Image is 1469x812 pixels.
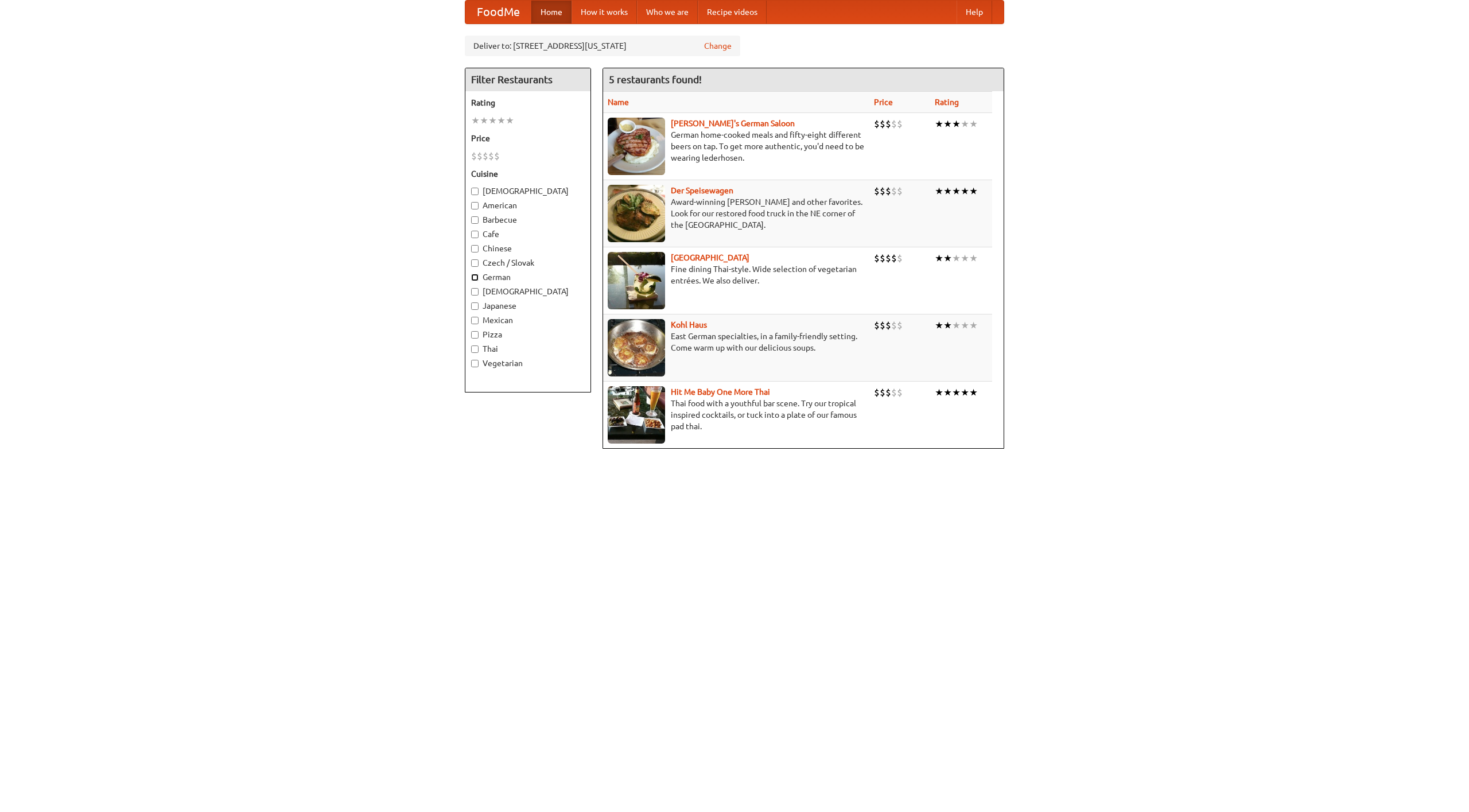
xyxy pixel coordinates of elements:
li: $ [897,118,903,130]
label: Chinese [471,243,585,254]
h5: Price [471,133,585,144]
li: ★ [497,114,506,127]
label: Vegetarian [471,358,585,369]
input: [DEMOGRAPHIC_DATA] [471,288,479,296]
li: $ [874,252,880,265]
li: ★ [961,319,969,332]
li: ★ [969,252,978,265]
a: How it works [572,1,637,24]
li: ★ [952,319,961,332]
a: Recipe videos [698,1,767,24]
input: American [471,202,479,209]
li: ★ [943,319,952,332]
input: [DEMOGRAPHIC_DATA] [471,188,479,195]
li: $ [874,118,880,130]
li: ★ [943,386,952,399]
label: [DEMOGRAPHIC_DATA] [471,185,585,197]
li: ★ [943,118,952,130]
li: ★ [952,386,961,399]
li: $ [897,386,903,399]
li: ★ [969,118,978,130]
input: Mexican [471,317,479,324]
label: Pizza [471,329,585,340]
input: Chinese [471,245,479,252]
li: $ [471,150,477,162]
a: Name [608,98,629,107]
li: $ [880,252,885,265]
a: Who we are [637,1,698,24]
a: Kohl Haus [671,320,707,329]
a: [PERSON_NAME]'s German Saloon [671,119,795,128]
li: $ [880,386,885,399]
input: Pizza [471,331,479,339]
a: FoodMe [465,1,531,24]
li: ★ [961,252,969,265]
img: kohlhaus.jpg [608,319,665,376]
li: $ [891,185,897,197]
a: Hit Me Baby One More Thai [671,387,770,397]
input: Czech / Slovak [471,259,479,267]
li: ★ [969,319,978,332]
li: $ [885,386,891,399]
li: $ [891,252,897,265]
p: Award-winning [PERSON_NAME] and other favorites. Look for our restored food truck in the NE corne... [608,196,865,231]
input: Barbecue [471,216,479,224]
label: American [471,200,585,211]
li: $ [885,185,891,197]
p: Thai food with a youthful bar scene. Try our tropical inspired cocktails, or tuck into a plate of... [608,398,865,432]
p: East German specialties, in a family-friendly setting. Come warm up with our delicious soups. [608,331,865,353]
li: ★ [471,114,480,127]
li: $ [477,150,483,162]
p: Fine dining Thai-style. Wide selection of vegetarian entrées. We also deliver. [608,263,865,286]
input: Japanese [471,302,479,310]
img: satay.jpg [608,252,665,309]
ng-pluralize: 5 restaurants found! [609,74,702,85]
a: Help [957,1,992,24]
li: ★ [506,114,514,127]
div: Deliver to: [STREET_ADDRESS][US_STATE] [465,36,740,56]
li: ★ [488,114,497,127]
li: $ [488,150,494,162]
li: $ [874,185,880,197]
input: Vegetarian [471,360,479,367]
a: Der Speisewagen [671,186,733,195]
label: Mexican [471,314,585,326]
li: $ [891,319,897,332]
img: speisewagen.jpg [608,185,665,242]
li: ★ [480,114,488,127]
input: Thai [471,345,479,353]
li: ★ [952,252,961,265]
li: ★ [969,386,978,399]
li: ★ [935,252,943,265]
h4: Filter Restaurants [465,68,590,91]
li: ★ [952,118,961,130]
li: $ [885,319,891,332]
a: Rating [935,98,959,107]
li: $ [885,252,891,265]
img: babythai.jpg [608,386,665,444]
li: $ [897,252,903,265]
li: ★ [961,386,969,399]
li: ★ [935,185,943,197]
li: ★ [935,118,943,130]
li: $ [874,386,880,399]
a: [GEOGRAPHIC_DATA] [671,253,749,262]
li: ★ [935,319,943,332]
li: $ [897,185,903,197]
label: Barbecue [471,214,585,226]
li: ★ [935,386,943,399]
a: Home [531,1,572,24]
li: $ [885,118,891,130]
li: ★ [952,185,961,197]
li: ★ [969,185,978,197]
a: Change [704,40,732,52]
li: $ [880,185,885,197]
li: $ [880,118,885,130]
input: German [471,274,479,281]
li: ★ [943,185,952,197]
label: Cafe [471,228,585,240]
